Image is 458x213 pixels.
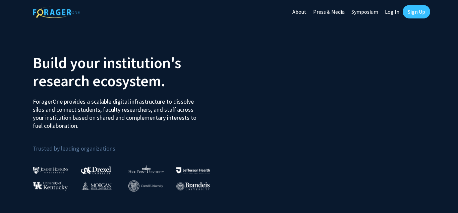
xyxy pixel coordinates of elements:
p: Trusted by leading organizations [33,135,224,154]
img: University of Kentucky [33,181,68,191]
img: Morgan State University [81,181,112,190]
img: ForagerOne Logo [33,6,80,18]
img: Drexel University [81,166,111,174]
img: Brandeis University [176,182,210,191]
a: Sign Up [403,5,430,18]
img: High Point University [128,165,164,173]
img: Johns Hopkins University [33,167,68,174]
img: Cornell University [128,180,163,192]
img: Thomas Jefferson University [176,167,210,174]
h2: Build your institution's research ecosystem. [33,54,224,90]
p: ForagerOne provides a scalable digital infrastructure to dissolve silos and connect students, fac... [33,93,201,130]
